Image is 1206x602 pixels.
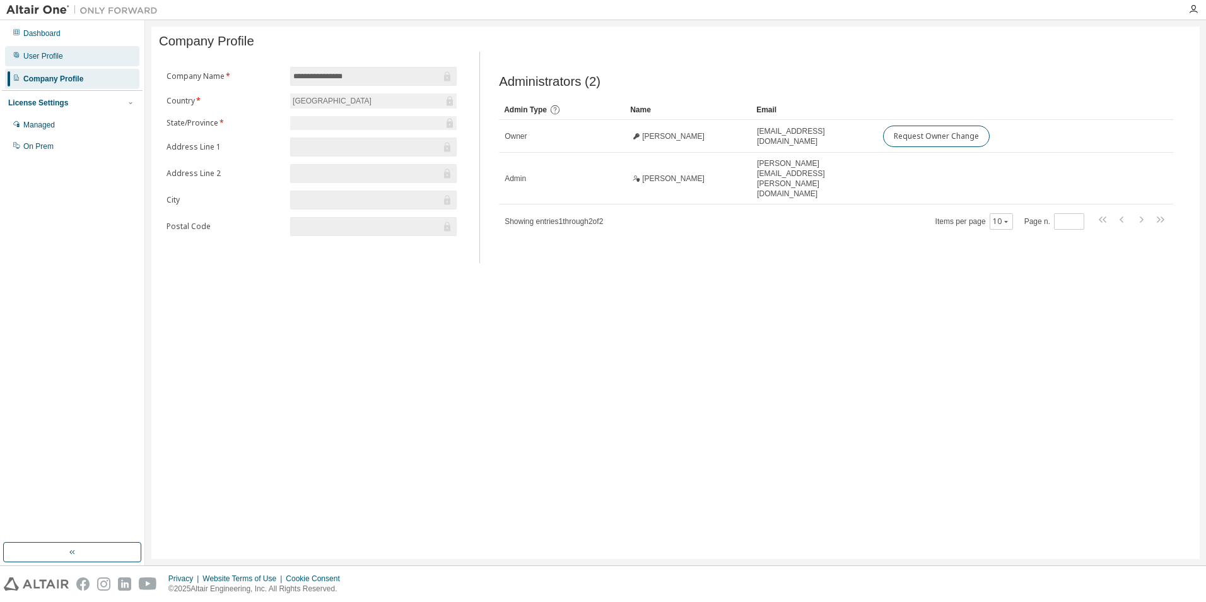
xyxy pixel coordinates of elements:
[76,577,90,591] img: facebook.svg
[167,168,283,179] label: Address Line 2
[504,105,547,114] span: Admin Type
[167,221,283,232] label: Postal Code
[202,574,286,584] div: Website Terms of Use
[8,98,68,108] div: License Settings
[167,142,283,152] label: Address Line 1
[23,28,61,38] div: Dashboard
[23,74,83,84] div: Company Profile
[883,126,990,147] button: Request Owner Change
[642,131,705,141] span: [PERSON_NAME]
[168,574,202,584] div: Privacy
[499,74,600,89] span: Administrators (2)
[291,94,373,108] div: [GEOGRAPHIC_DATA]
[630,100,746,120] div: Name
[6,4,164,16] img: Altair One
[167,195,283,205] label: City
[286,574,347,584] div: Cookie Consent
[168,584,348,594] p: © 2025 Altair Engineering, Inc. All Rights Reserved.
[159,34,254,49] span: Company Profile
[1024,213,1084,230] span: Page n.
[757,126,872,146] span: [EMAIL_ADDRESS][DOMAIN_NAME]
[23,120,55,130] div: Managed
[167,96,283,106] label: Country
[118,577,131,591] img: linkedin.svg
[290,93,457,109] div: [GEOGRAPHIC_DATA]
[642,174,705,184] span: [PERSON_NAME]
[167,118,283,128] label: State/Province
[4,577,69,591] img: altair_logo.svg
[756,100,872,120] div: Email
[23,141,54,151] div: On Prem
[505,131,527,141] span: Owner
[139,577,157,591] img: youtube.svg
[97,577,110,591] img: instagram.svg
[23,51,63,61] div: User Profile
[505,174,526,184] span: Admin
[505,217,603,226] span: Showing entries 1 through 2 of 2
[757,158,872,199] span: [PERSON_NAME][EMAIL_ADDRESS][PERSON_NAME][DOMAIN_NAME]
[167,71,283,81] label: Company Name
[993,216,1010,227] button: 10
[935,213,1013,230] span: Items per page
